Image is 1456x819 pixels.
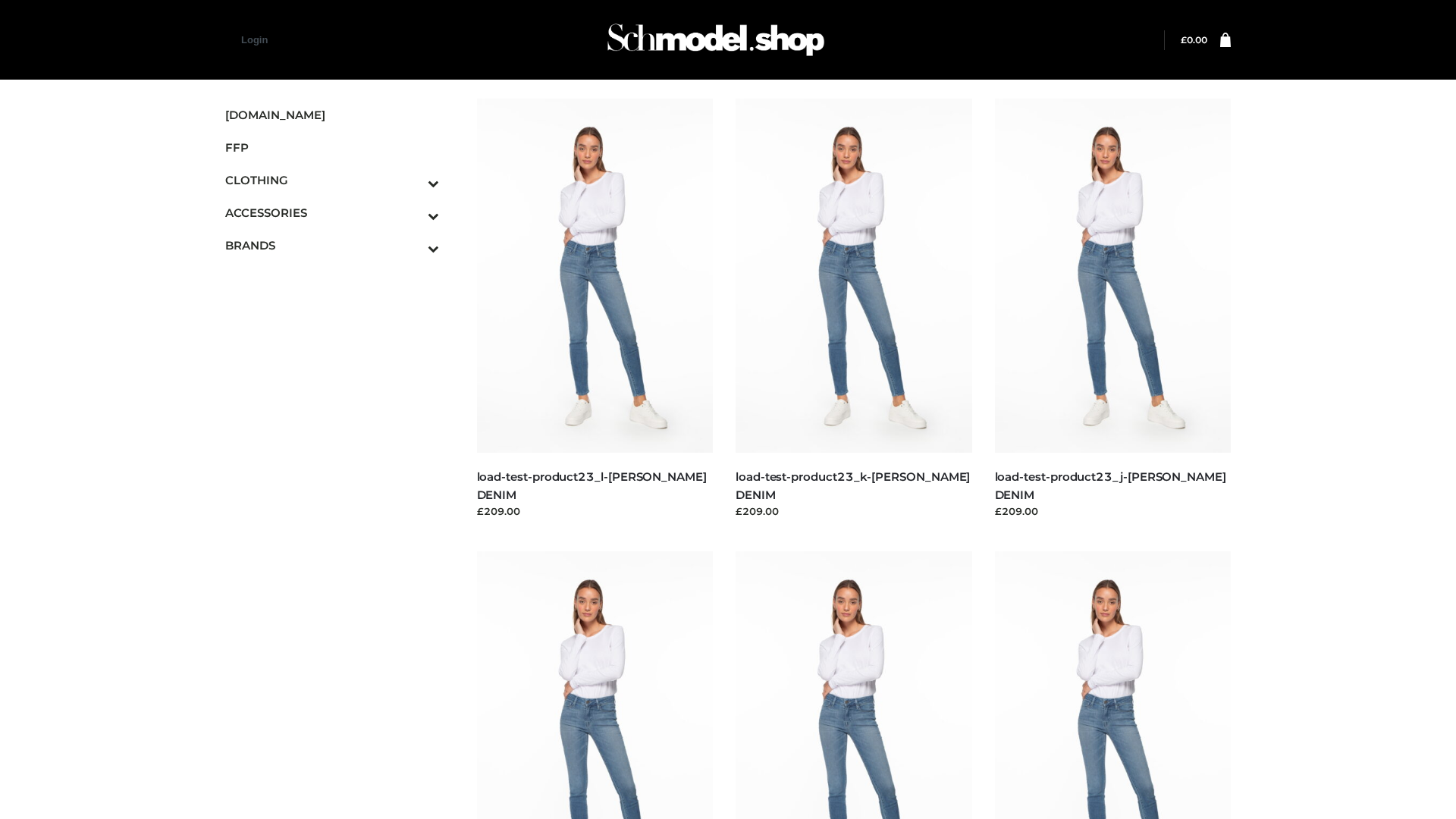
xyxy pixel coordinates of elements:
div: £209.00 [995,504,1232,519]
a: load-test-product23_k-[PERSON_NAME] DENIM [736,469,970,501]
a: FFP [225,131,439,164]
div: £209.00 [477,504,714,519]
span: FFP [225,139,439,156]
a: load-test-product23_j-[PERSON_NAME] DENIM [995,469,1226,501]
span: CLOTHING [225,171,439,189]
a: Login [241,34,268,45]
a: CLOTHINGToggle Submenu [225,164,439,196]
bdi: 0.00 [1181,34,1207,45]
a: £0.00 [1181,34,1207,45]
a: load-test-product23_l-[PERSON_NAME] DENIM [477,469,707,501]
span: BRANDS [225,237,439,254]
span: £ [1181,34,1187,45]
a: BRANDSToggle Submenu [225,229,439,262]
a: ACCESSORIESToggle Submenu [225,196,439,229]
button: Toggle Submenu [386,196,439,229]
a: [DOMAIN_NAME] [225,99,439,131]
div: £209.00 [736,504,972,519]
button: Toggle Submenu [386,164,439,196]
img: Schmodel Admin 964 [602,10,830,70]
span: [DOMAIN_NAME] [225,106,439,124]
span: ACCESSORIES [225,204,439,221]
button: Toggle Submenu [386,229,439,262]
